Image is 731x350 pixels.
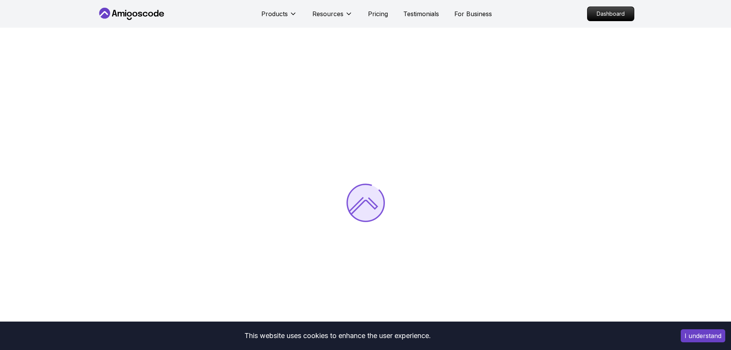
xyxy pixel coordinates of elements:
a: For Business [454,9,492,18]
p: Dashboard [587,7,634,21]
p: Resources [312,9,343,18]
iframe: chat widget [699,319,723,342]
p: Products [261,9,288,18]
button: Resources [312,9,353,25]
a: Testimonials [403,9,439,18]
a: Pricing [368,9,388,18]
button: Products [261,9,297,25]
div: This website uses cookies to enhance the user experience. [6,327,669,344]
button: Accept cookies [681,329,725,342]
a: Dashboard [587,7,634,21]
